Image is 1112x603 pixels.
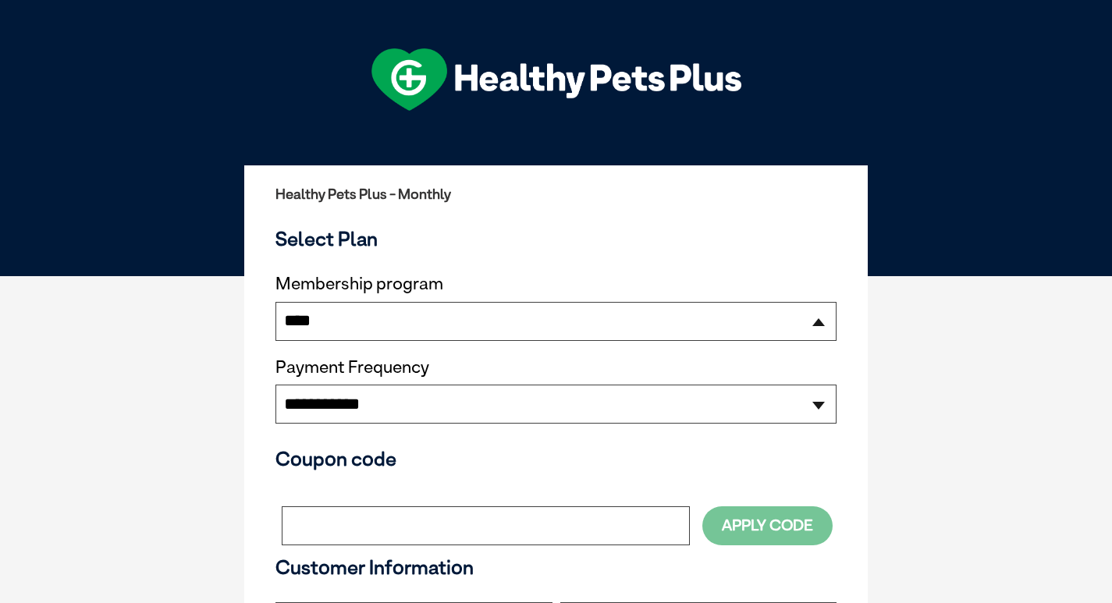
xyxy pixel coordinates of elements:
[275,447,837,470] h3: Coupon code
[702,506,833,544] button: Apply Code
[275,555,837,579] h3: Customer Information
[275,274,837,294] label: Membership program
[371,48,741,111] img: hpp-logo-landscape-green-white.png
[275,357,429,378] label: Payment Frequency
[275,227,837,250] h3: Select Plan
[275,186,837,202] h2: Healthy Pets Plus - Monthly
